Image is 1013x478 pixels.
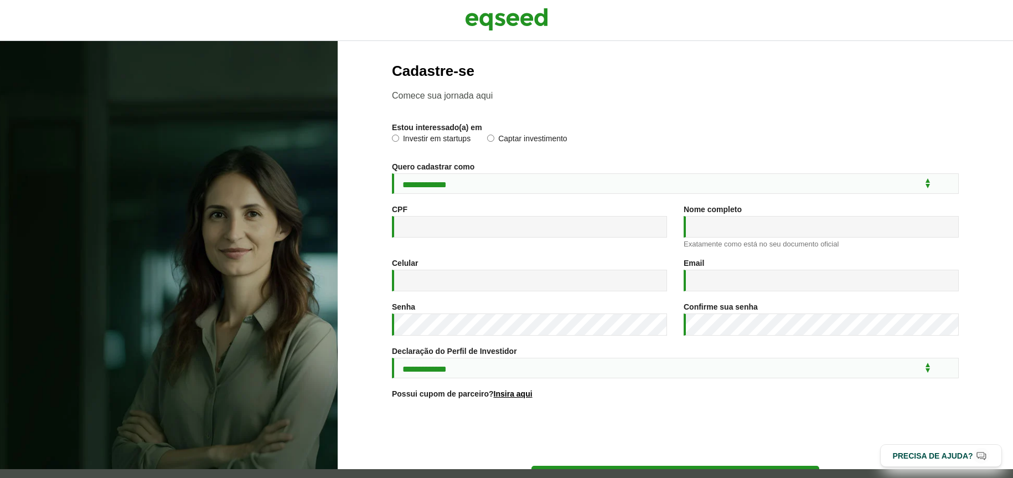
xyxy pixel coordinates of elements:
[684,205,742,213] label: Nome completo
[392,390,533,398] label: Possui cupom de parceiro?
[392,163,474,171] label: Quero cadastrar como
[392,135,471,146] label: Investir em startups
[392,205,407,213] label: CPF
[684,240,959,248] div: Exatamente como está no seu documento oficial
[591,412,759,455] iframe: reCAPTCHA
[392,303,415,311] label: Senha
[487,135,494,142] input: Captar investimento
[465,6,548,33] img: EqSeed Logo
[392,259,418,267] label: Celular
[494,390,533,398] a: Insira aqui
[392,63,959,79] h2: Cadastre-se
[392,90,959,101] p: Comece sua jornada aqui
[684,259,704,267] label: Email
[684,303,758,311] label: Confirme sua senha
[392,124,482,131] label: Estou interessado(a) em
[392,135,399,142] input: Investir em startups
[392,347,517,355] label: Declaração do Perfil de Investidor
[487,135,567,146] label: Captar investimento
